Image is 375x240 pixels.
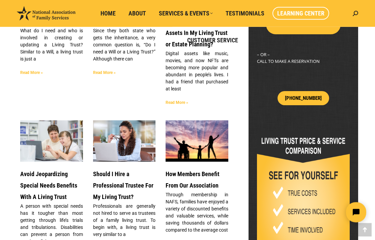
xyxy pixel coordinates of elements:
[17,6,76,20] img: National Association of Family Services
[128,10,146,17] span: About
[166,50,228,93] p: Digital assets like music, movies, and now NFTs are becoming more popular and abundant in people’...
[166,18,228,48] a: Can I Include Digital Assets In My Living Trust or Estate Planning?
[272,7,329,20] a: Learning Center
[20,71,43,75] a: Read more about What is a Living Trust?
[93,71,116,75] a: Read more about Living Trust vs. Will
[93,203,156,238] p: Professionals are generally not hired to serve as trustees of a family living trust. To begin wit...
[266,22,341,28] a: WATCH FREE VIDEO NOW
[221,7,269,20] a: Testimonials
[165,120,229,162] img: Family Holding hands enjoying the sunset. Member Benefits Header Image
[93,171,153,201] a: Should I Hire a Professional Trustee For My Living Trust?
[226,10,264,17] span: Testimonials
[187,37,238,44] span: Customer Service
[256,197,372,228] iframe: Tidio Chat
[182,34,243,47] a: Customer Service
[20,121,83,162] a: Special Needs Living Trust
[100,10,116,17] span: Home
[93,28,156,63] p: Since they both state who gets the inheritance, a very common question is, “Do I need a Will or a...
[257,51,350,65] p: – OR – CALL TO MAKE A RESERVATION
[93,121,156,162] a: Do I need a professional to manage my Living Trust?
[166,121,228,162] a: Family Holding hands enjoying the sunset. Member Benefits Header Image
[166,171,220,189] a: How Members Benefit From Our Association
[20,120,83,162] img: Special Needs Living Trust
[277,10,324,17] span: Learning Center
[166,101,188,105] a: Read more about Can I Include Digital Assets In My Living Trust or Estate Planning?
[166,192,228,234] p: Through membership in NAFS, families have enjoyed a variety of discounted benefits and valuable s...
[159,10,213,17] span: Services & Events
[93,119,156,164] img: Do I need a professional to manage my Living Trust?
[20,171,77,201] a: Avoid Jeopardizing Special Needs Benefits With A Living Trust
[96,7,120,20] a: Home
[278,91,329,106] a: [PHONE_NUMBER]
[124,7,151,20] a: About
[20,28,83,63] p: What do I need and who is involved in creating or updating a Living Trust? Similar to a Will, a l...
